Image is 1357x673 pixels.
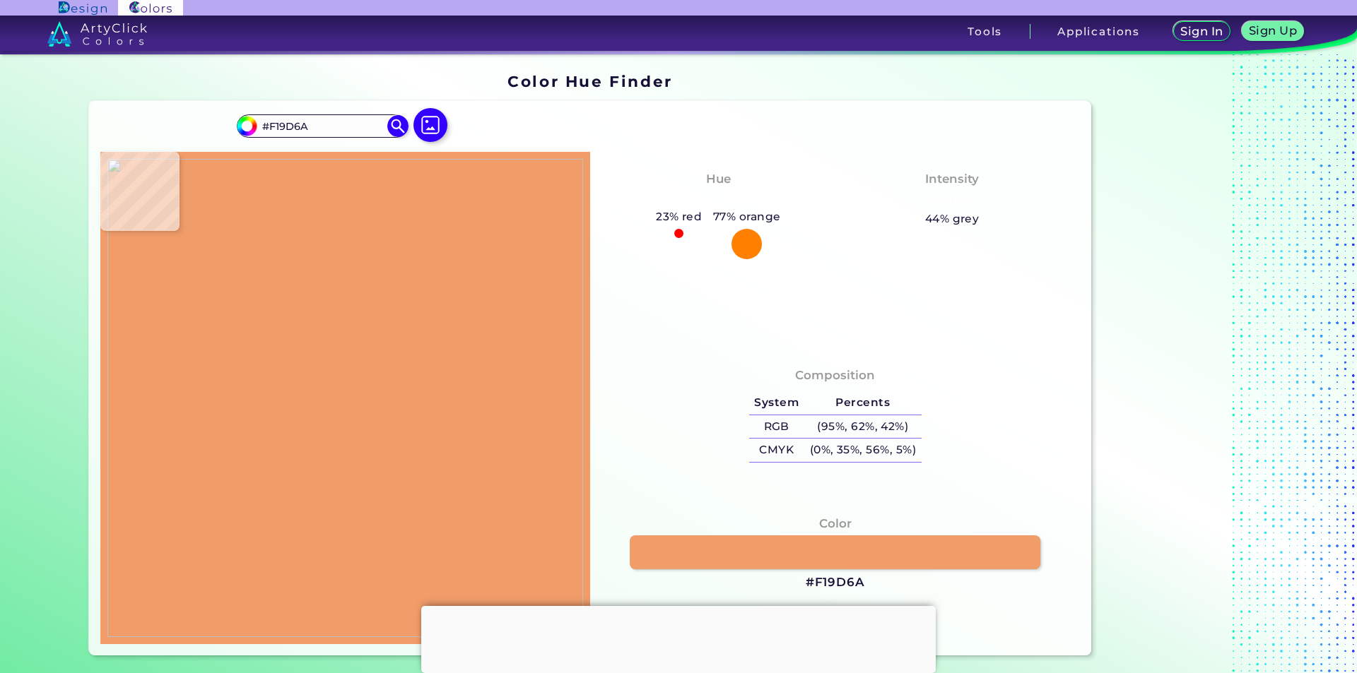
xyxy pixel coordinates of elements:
[1182,26,1221,37] h5: Sign In
[968,26,1002,37] h3: Tools
[706,169,731,189] h4: Hue
[919,191,985,208] h3: Medium
[795,365,875,386] h4: Composition
[804,391,922,415] h5: Percents
[819,513,852,534] h4: Color
[1097,68,1274,661] iframe: Advertisement
[257,117,388,136] input: type color..
[749,439,804,462] h5: CMYK
[925,169,979,189] h4: Intensity
[59,1,106,15] img: ArtyClick Design logo
[107,159,583,637] img: ee9f1b4c-87ea-4977-910a-601fdd4752e5
[1245,23,1301,40] a: Sign Up
[650,208,707,226] h5: 23% red
[925,210,980,228] h5: 44% grey
[387,115,409,136] img: icon search
[421,606,936,669] iframe: Advertisement
[707,208,786,226] h5: 77% orange
[1057,26,1140,37] h3: Applications
[804,439,922,462] h5: (0%, 35%, 56%, 5%)
[659,191,779,208] h3: Reddish Orange
[1176,23,1228,40] a: Sign In
[806,574,865,591] h3: #F19D6A
[47,21,147,47] img: logo_artyclick_colors_white.svg
[1251,25,1295,36] h5: Sign Up
[804,415,922,439] h5: (95%, 62%, 42%)
[749,391,804,415] h5: System
[507,71,672,92] h1: Color Hue Finder
[749,415,804,439] h5: RGB
[413,108,447,142] img: icon picture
